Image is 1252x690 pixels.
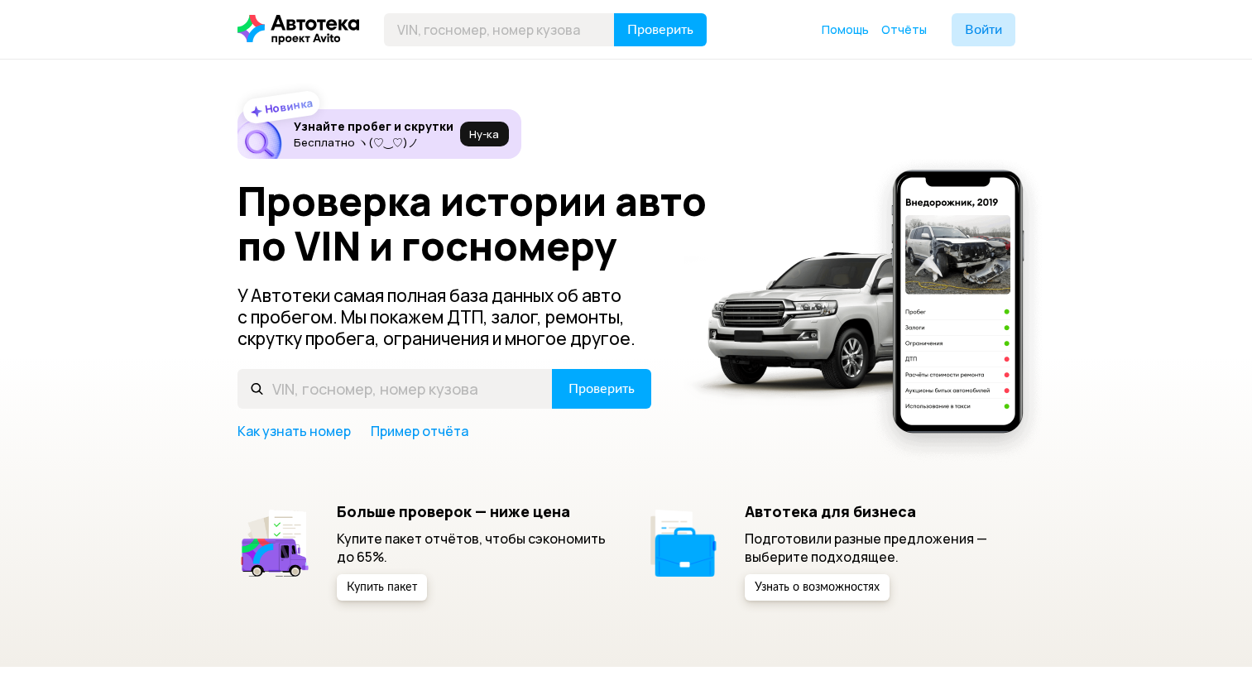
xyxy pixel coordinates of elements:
[822,22,869,37] span: Помощь
[745,529,1015,566] p: Подготовили разные предложения — выберите подходящее.
[614,13,707,46] button: Проверить
[952,13,1015,46] button: Войти
[568,382,635,395] span: Проверить
[755,582,880,593] span: Узнать о возможностях
[469,127,499,141] span: Ну‑ка
[237,369,553,409] input: VIN, госномер, номер кузова
[881,22,927,38] a: Отчёты
[627,23,693,36] span: Проверить
[337,502,607,520] h5: Больше проверок — ниже цена
[745,502,1015,520] h5: Автотека для бизнеса
[337,529,607,566] p: Купите пакет отчётов, чтобы сэкономить до 65%.
[237,285,653,349] p: У Автотеки самая полная база данных об авто с пробегом. Мы покажем ДТП, залог, ремонты, скрутку п...
[294,136,453,149] p: Бесплатно ヽ(♡‿♡)ノ
[347,582,417,593] span: Купить пакет
[294,119,453,134] h6: Узнайте пробег и скрутки
[822,22,869,38] a: Помощь
[965,23,1002,36] span: Войти
[745,574,890,601] button: Узнать о возможностях
[881,22,927,37] span: Отчёты
[384,13,615,46] input: VIN, госномер, номер кузова
[237,179,732,268] h1: Проверка истории авто по VIN и госномеру
[237,422,351,440] a: Как узнать номер
[552,369,651,409] button: Проверить
[371,422,468,440] a: Пример отчёта
[263,95,314,117] strong: Новинка
[337,574,427,601] button: Купить пакет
